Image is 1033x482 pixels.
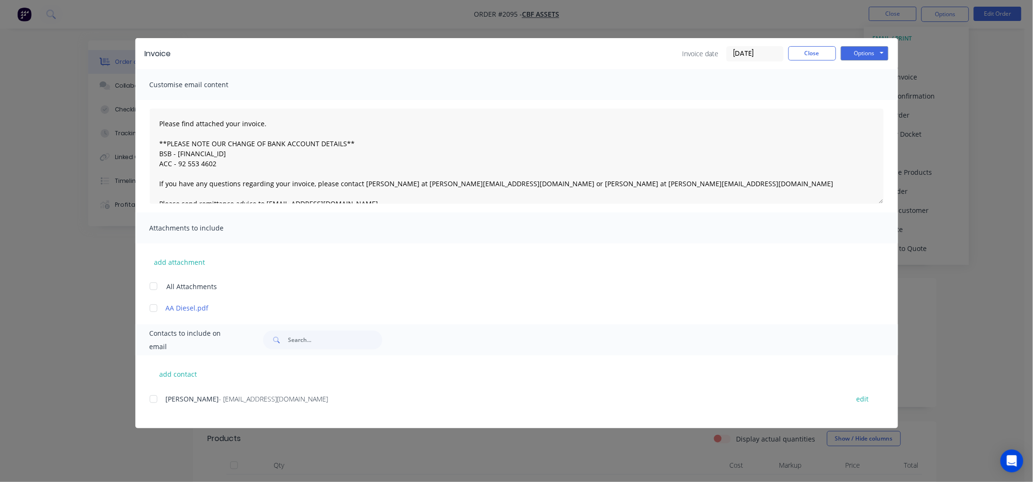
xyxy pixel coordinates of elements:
button: Close [788,46,836,60]
div: Invoice [145,48,171,60]
span: Attachments to include [150,221,255,235]
button: add attachment [150,255,210,269]
span: [PERSON_NAME] [166,394,219,403]
span: Customise email content [150,78,255,91]
span: All Attachments [167,281,217,291]
textarea: Please find attached your invoice. **PLEASE NOTE OUR CHANGE OF BANK ACCOUNT DETAILS** BSB - [FINA... [150,109,884,204]
a: AA Diesel.pdf [166,303,839,313]
span: Contacts to include on email [150,327,240,353]
button: add contact [150,367,207,381]
span: - [EMAIL_ADDRESS][DOMAIN_NAME] [219,394,328,403]
button: Options [841,46,889,60]
input: Search... [288,331,382,350]
div: Open Intercom Messenger [1001,450,1023,472]
span: Invoice date [683,49,719,59]
button: edit [851,392,875,405]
